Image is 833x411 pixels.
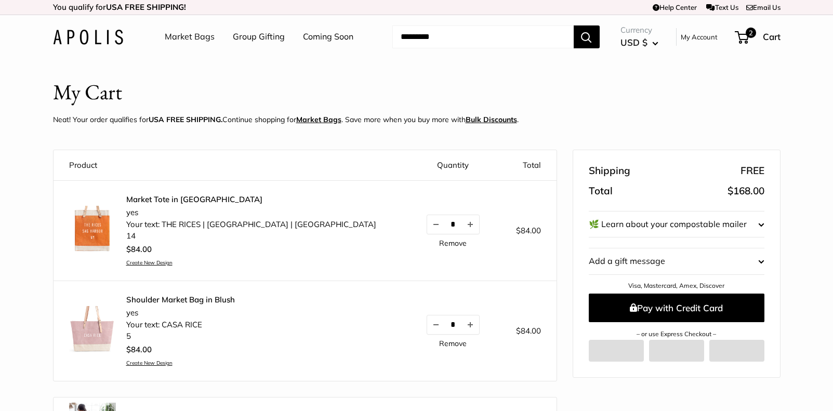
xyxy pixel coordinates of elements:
[427,315,445,334] button: Decrease quantity by 1
[620,34,658,51] button: USD $
[126,244,152,254] span: $84.00
[445,320,461,329] input: Quantity
[126,219,376,231] li: Your text: THE RICES | [GEOGRAPHIC_DATA] | [GEOGRAPHIC_DATA]
[589,211,764,237] button: 🌿 Learn about your compostable mailer
[427,215,445,234] button: Decrease quantity by 1
[637,330,716,338] a: – or use Express Checkout –
[497,150,557,181] th: Total
[745,28,756,38] span: 2
[763,31,781,42] span: Cart
[233,29,285,45] a: Group Gifting
[620,37,647,48] span: USD $
[126,295,235,305] a: Shoulder Market Bag in Blush
[439,240,467,247] a: Remove
[126,230,376,242] li: 14
[126,344,152,354] span: $84.00
[165,29,215,45] a: Market Bags
[628,282,724,289] a: Visa, Mastercard, Amex, Discover
[589,294,764,322] button: Pay with Credit Card
[589,182,613,201] span: Total
[681,31,718,43] a: My Account
[409,150,497,181] th: Quantity
[620,23,658,37] span: Currency
[296,115,341,124] a: Market Bags
[516,326,541,336] span: $84.00
[54,150,409,181] th: Product
[728,184,764,197] span: $168.00
[126,360,235,366] a: Create New Design
[392,25,574,48] input: Search...
[126,207,376,219] li: yes
[461,315,479,334] button: Increase quantity by 1
[439,340,467,347] a: Remove
[126,319,235,331] li: Your text: CASA RICE
[653,3,697,11] a: Help Center
[53,30,123,45] img: Apolis
[516,226,541,235] span: $84.00
[589,248,764,274] button: Add a gift message
[69,206,116,253] img: description_Make it yours with custom, printed text.
[149,115,222,124] strong: USA FREE SHIPPING.
[706,3,738,11] a: Text Us
[574,25,600,48] button: Search
[126,259,376,266] a: Create New Design
[126,307,235,319] li: yes
[53,113,519,126] p: Neat! Your order qualifies for Continue shopping for . Save more when you buy more with .
[461,215,479,234] button: Increase quantity by 1
[303,29,353,45] a: Coming Soon
[126,330,235,342] li: 5
[589,162,630,180] span: Shipping
[53,77,122,108] h1: My Cart
[736,29,781,45] a: 2 Cart
[126,194,376,205] a: Market Tote in [GEOGRAPHIC_DATA]
[466,115,517,124] u: Bulk Discounts
[741,162,764,180] span: FREE
[106,2,186,12] strong: USA FREE SHIPPING!
[445,220,461,229] input: Quantity
[746,3,781,11] a: Email Us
